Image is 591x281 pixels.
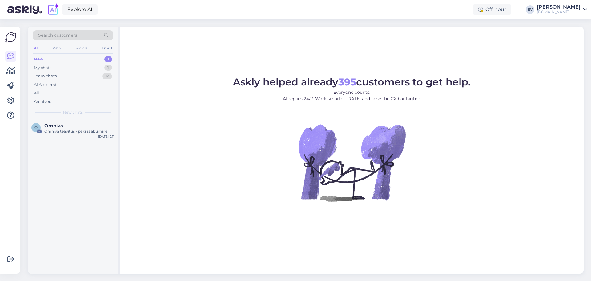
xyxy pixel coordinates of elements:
[537,5,587,14] a: [PERSON_NAME][DOMAIN_NAME]
[74,44,89,52] div: Socials
[98,134,115,139] div: [DATE] 7:11
[102,73,112,79] div: 12
[296,107,407,218] img: No Chat active
[34,65,51,71] div: My chats
[44,129,115,134] div: Omniva teavitus - paki saabumine
[33,44,40,52] div: All
[100,44,113,52] div: Email
[63,110,83,115] span: New chats
[34,125,38,130] span: O
[34,73,57,79] div: Team chats
[338,76,356,88] b: 395
[537,5,581,10] div: [PERSON_NAME]
[5,31,17,43] img: Askly Logo
[62,4,98,15] a: Explore AI
[34,90,39,96] div: All
[537,10,581,14] div: [DOMAIN_NAME]
[38,32,77,39] span: Search customers
[51,44,62,52] div: Web
[44,123,63,129] span: Omniva
[34,99,52,105] div: Archived
[526,5,534,14] div: EV
[34,56,43,62] div: New
[34,82,57,88] div: AI Assistant
[104,56,112,62] div: 1
[233,76,471,88] span: Askly helped already customers to get help.
[473,4,511,15] div: Off-hour
[104,65,112,71] div: 1
[233,89,471,102] p: Everyone counts. AI replies 24/7. Work smarter [DATE] and raise the CX bar higher.
[47,3,60,16] img: explore-ai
